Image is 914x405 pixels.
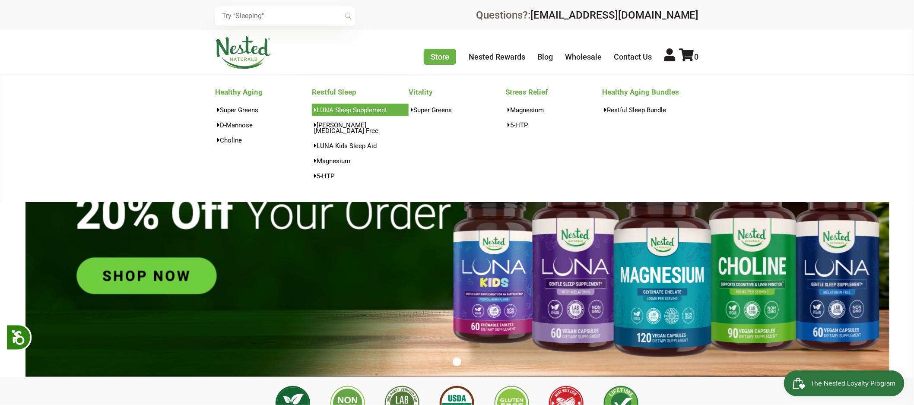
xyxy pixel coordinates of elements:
a: Blog [537,52,553,61]
a: Store [424,49,456,65]
a: Healthy Aging Bundles [602,85,699,99]
span: 0 [695,52,699,61]
a: [EMAIL_ADDRESS][DOMAIN_NAME] [530,9,699,21]
a: LUNA Kids Sleep Aid [312,139,409,152]
a: Super Greens [215,104,312,116]
a: Nested Rewards [469,52,525,61]
a: 5-HTP [312,170,409,182]
div: Questions?: [476,10,699,20]
a: D-Mannose [215,119,312,131]
a: Magnesium [505,104,602,116]
img: Nested Naturals [215,36,271,69]
a: LUNA Sleep Supplement [312,104,409,116]
a: Magnesium [312,155,409,167]
a: Wholesale [565,52,602,61]
a: Stress Relief [505,85,602,99]
a: Restful Sleep [312,85,409,99]
a: 5-HTP [505,119,602,131]
a: Restful Sleep Bundle [602,104,699,116]
a: Healthy Aging [215,85,312,99]
a: Choline [215,134,312,146]
a: Contact Us [614,52,652,61]
a: 0 [679,52,699,61]
a: Super Greens [409,104,505,116]
a: Vitality [409,85,505,99]
button: 1 of 1 [453,358,461,366]
img: Untitled_design_76.png [25,75,889,377]
iframe: Button to open loyalty program pop-up [784,370,905,396]
a: [PERSON_NAME][MEDICAL_DATA] Free [312,119,409,137]
input: Try "Sleeping" [215,6,355,25]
